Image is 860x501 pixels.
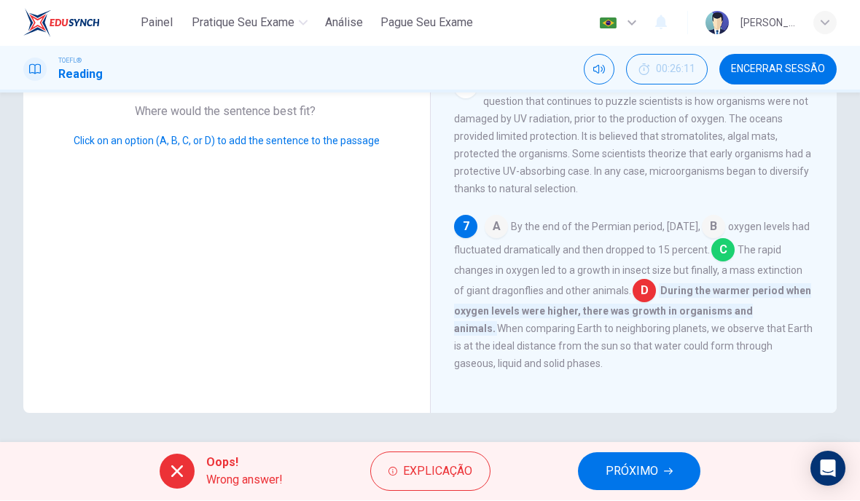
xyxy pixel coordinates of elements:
span: Painel [141,15,173,32]
span: Explicação [403,462,472,482]
span: C [711,239,735,262]
img: pt [599,18,617,29]
button: Pratique seu exame [186,10,313,36]
img: EduSynch logo [23,9,100,38]
span: 00:26:11 [656,64,695,76]
span: D [633,280,656,303]
span: Oxygen now rests at 20% of our earth's atmosphere. However, a question that continues to puzzle s... [454,79,811,195]
span: By the end of the Permian period, [DATE], [511,221,700,233]
button: PRÓXIMO [578,453,700,491]
div: Silenciar [584,55,614,85]
span: B [702,216,725,239]
button: Encerrar Sessão [719,55,837,85]
button: Pague Seu Exame [375,10,479,36]
span: PRÓXIMO [606,462,658,482]
span: A [485,216,508,239]
span: Click on an option (A, B, C, or D) to add the sentence to the passage [74,135,380,147]
button: Análise [319,10,369,36]
img: Profile picture [705,12,729,35]
button: 00:26:11 [626,55,708,85]
div: [PERSON_NAME] [740,15,796,32]
span: Where would the sentence best fit? [135,105,318,119]
h1: Reading [58,66,103,84]
span: Pratique seu exame [192,15,294,32]
span: Wrong answer! [206,472,283,489]
span: During the warmer period when oxygen levels were higher, there was growth in organisms and animals. [454,284,811,336]
span: Oops! [206,454,283,472]
span: TOEFL® [58,56,82,66]
div: 7 [454,216,477,239]
div: Open Intercom Messenger [810,451,845,486]
a: EduSynch logo [23,9,133,38]
span: Pague Seu Exame [380,15,473,32]
span: Encerrar Sessão [731,64,825,76]
button: Explicação [370,452,490,492]
span: Análise [325,15,363,32]
button: Painel [133,10,180,36]
span: The rapid changes in oxygen led to a growth in insect size but finally, a mass extinction of gian... [454,245,802,297]
span: When comparing Earth to neighboring planets, we observe that Earth is at the ideal distance from ... [454,323,813,370]
div: Esconder [626,55,708,85]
